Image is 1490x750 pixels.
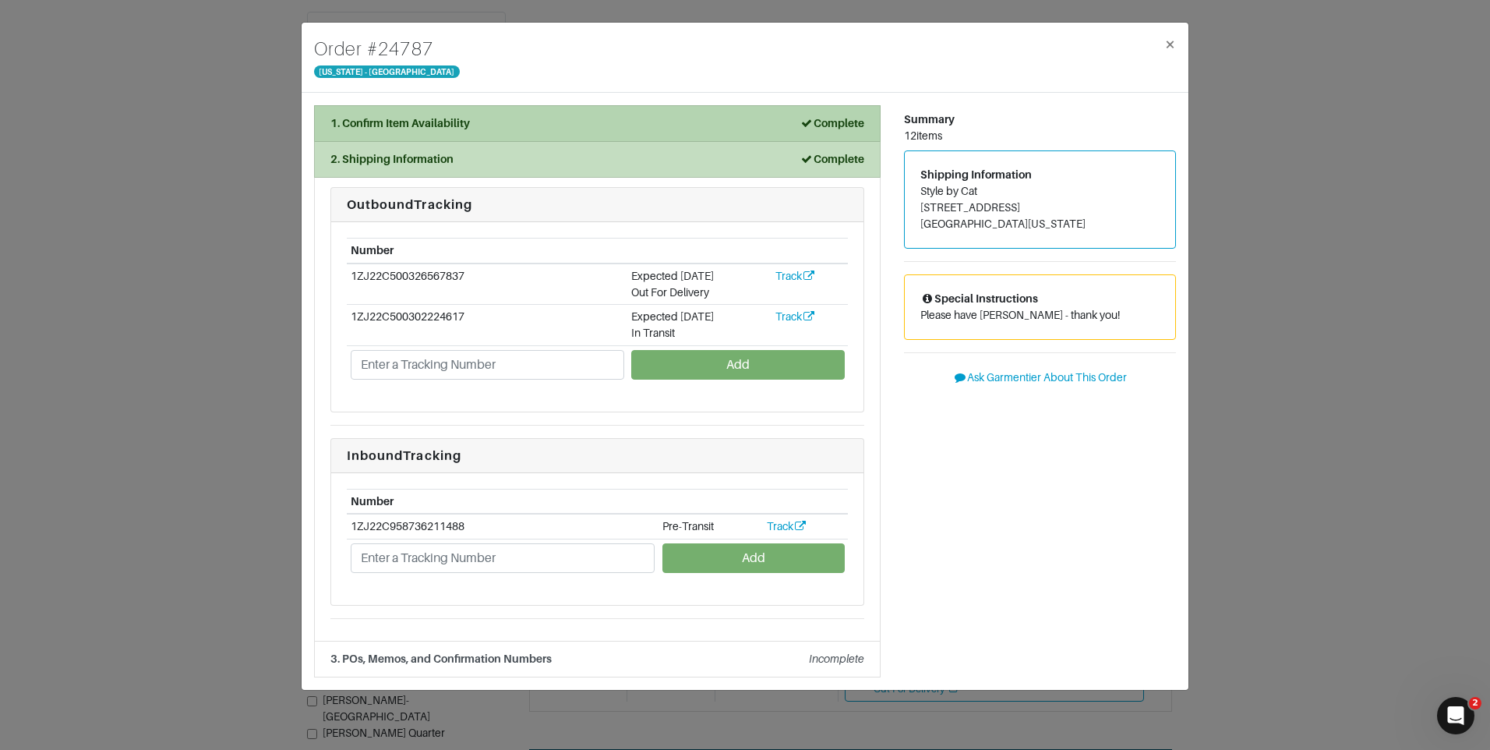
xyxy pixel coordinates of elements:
strong: 1. Confirm Item Availability [330,117,470,129]
td: 1ZJ22C958736211488 [347,514,658,539]
div: Expected [DATE] [631,268,768,285]
div: Summary [904,111,1176,128]
strong: Complete [800,153,864,165]
em: Incomplete [809,653,864,665]
strong: Complete [800,117,864,129]
div: Out For Delivery [631,285,768,301]
span: Special Instructions [920,292,1038,305]
a: Track [775,270,816,282]
h6: Inbound Tracking [347,448,848,463]
div: In Transit [631,325,768,341]
span: Shipping Information [920,168,1032,181]
div: 12 items [904,128,1176,144]
strong: 3. POs, Memos, and Confirmation Numbers [330,653,552,665]
strong: 2. Shipping Information [330,153,454,165]
span: [US_STATE] - [GEOGRAPHIC_DATA] [314,65,460,78]
span: × [1164,34,1176,55]
th: Number [347,489,658,514]
span: 2 [1469,697,1481,709]
button: Add [631,350,844,380]
th: Number [347,239,627,264]
a: Track [767,520,807,532]
input: Enter a Tracking Number [351,543,655,573]
td: 1ZJ22C500326567837 [347,264,627,305]
button: Ask Garmentier About This Order [904,366,1176,390]
div: Expected [DATE] [631,309,768,325]
button: Close [1152,23,1188,66]
iframe: Intercom live chat [1437,697,1474,734]
td: 1ZJ22C500302224617 [347,305,627,346]
button: Add [662,543,845,573]
p: Please have [PERSON_NAME] - thank you! [920,307,1160,324]
h4: Order # 24787 [314,35,460,63]
address: Style by Cat [STREET_ADDRESS] [GEOGRAPHIC_DATA][US_STATE] [920,183,1160,232]
input: Enter a Tracking Number [351,350,624,380]
h6: Outbound Tracking [347,197,848,212]
div: Pre-Transit [662,518,759,535]
a: Track [775,310,816,323]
